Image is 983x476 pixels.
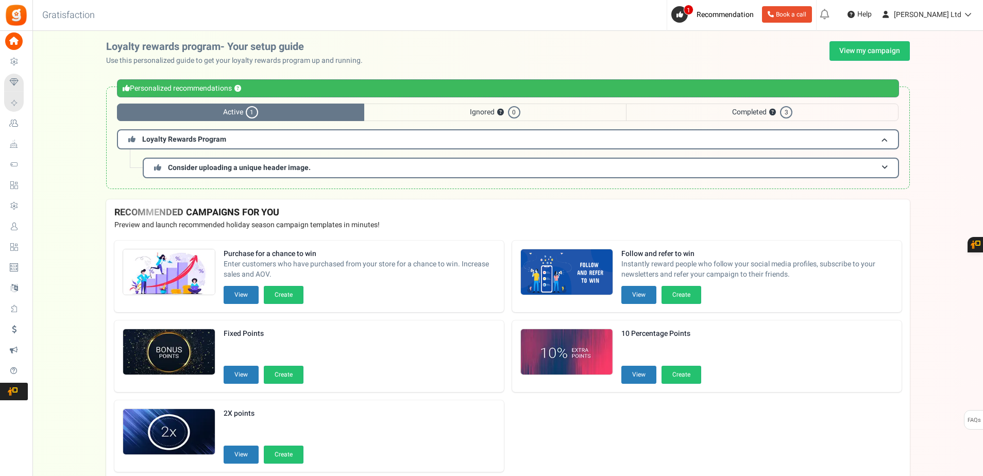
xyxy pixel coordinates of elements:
button: View [224,286,259,304]
strong: 10 Percentage Points [621,329,701,339]
img: Recommended Campaigns [123,249,215,296]
strong: 2X points [224,409,303,419]
button: View [621,366,656,384]
button: Create [662,366,701,384]
button: Create [662,286,701,304]
span: Consider uploading a unique header image. [168,162,311,173]
div: Personalized recommendations [117,79,899,97]
button: Create [264,286,303,304]
span: Instantly reward people who follow your social media profiles, subscribe to your newsletters and ... [621,259,893,280]
span: Completed [626,104,899,121]
img: Gratisfaction [5,4,28,27]
span: Help [855,9,872,20]
h2: Loyalty rewards program- Your setup guide [106,41,371,53]
button: ? [234,86,241,92]
span: Ignored [364,104,626,121]
a: Help [843,6,876,23]
button: View [224,446,259,464]
button: Create [264,446,303,464]
img: Recommended Campaigns [123,329,215,376]
a: View my campaign [829,41,910,61]
span: 1 [246,106,258,118]
span: 0 [508,106,520,118]
span: [PERSON_NAME] Ltd [894,9,961,20]
img: Recommended Campaigns [521,249,613,296]
button: ? [497,109,504,116]
img: Recommended Campaigns [521,329,613,376]
button: View [224,366,259,384]
button: Create [264,366,303,384]
a: 1 Recommendation [671,6,758,23]
button: View [621,286,656,304]
p: Use this personalized guide to get your loyalty rewards program up and running. [106,56,371,66]
h3: Gratisfaction [31,5,106,26]
img: Recommended Campaigns [123,409,215,455]
span: Loyalty Rewards Program [142,134,226,145]
span: 1 [684,5,693,15]
span: Recommendation [697,9,754,20]
h4: RECOMMENDED CAMPAIGNS FOR YOU [114,208,902,218]
p: Preview and launch recommended holiday season campaign templates in minutes! [114,220,902,230]
span: Enter customers who have purchased from your store for a chance to win. Increase sales and AOV. [224,259,496,280]
a: Book a call [762,6,812,23]
span: Active [117,104,364,121]
strong: Purchase for a chance to win [224,249,496,259]
strong: Follow and refer to win [621,249,893,259]
button: ? [769,109,776,116]
span: FAQs [967,411,981,430]
strong: Fixed Points [224,329,303,339]
span: 3 [780,106,792,118]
